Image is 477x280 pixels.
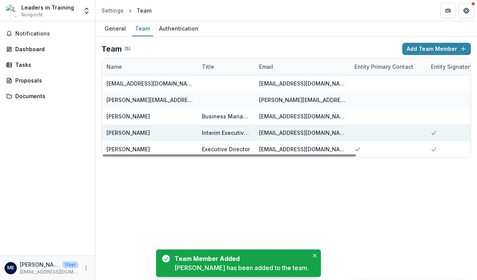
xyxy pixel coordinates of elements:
button: Close [310,251,319,260]
div: Email [255,63,278,71]
div: Business Manager [202,112,250,120]
div: [PERSON_NAME] [106,129,150,137]
div: Title [197,58,255,75]
div: Authentication [156,23,201,34]
div: [PERSON_NAME][EMAIL_ADDRESS][DOMAIN_NAME] [259,96,345,104]
div: Tasks [15,61,86,69]
div: Documents [15,92,86,100]
div: [PERSON_NAME][EMAIL_ADDRESS][DOMAIN_NAME] [106,96,193,104]
div: [PERSON_NAME] has been added to the team. [174,263,309,272]
div: Email [255,58,350,75]
div: Name [102,63,127,71]
button: Add Team Member [402,43,471,55]
div: Executive Director [202,145,250,153]
div: [EMAIL_ADDRESS][DOMAIN_NAME] [106,79,193,87]
button: Open entity switcher [81,3,92,18]
p: User [63,261,78,268]
a: Tasks [3,58,92,71]
div: [PERSON_NAME] [106,145,150,153]
div: [EMAIL_ADDRESS][DOMAIN_NAME] [259,79,345,87]
div: Team [132,23,153,34]
div: Proposals [15,76,86,84]
div: Entity Primary Contact [350,58,426,75]
p: [PERSON_NAME] [20,261,60,269]
div: Title [197,63,219,71]
div: [PERSON_NAME] [106,112,150,120]
button: Notifications [3,28,92,40]
div: Settings [102,6,124,15]
span: Nonprofit [21,11,43,18]
div: Interim Executive Director [202,129,250,137]
p: ( 5 ) [125,45,131,52]
a: Documents [3,90,92,102]
div: Team Member Added [174,254,306,263]
div: [EMAIL_ADDRESS][DOMAIN_NAME] [259,145,345,153]
div: Team [137,6,151,15]
h2: Team [102,44,122,53]
span: Notifications [15,31,89,37]
div: Dashboard [15,45,86,53]
p: [EMAIL_ADDRESS][DOMAIN_NAME] [20,269,78,275]
button: More [81,264,90,273]
a: Proposals [3,74,92,87]
button: Get Help [459,3,474,18]
div: Entity Primary Contact [350,63,418,71]
a: Settings [98,5,127,16]
img: Leaders in Training [6,5,18,17]
div: Leaders in Training [21,3,74,11]
div: General [102,23,129,34]
a: General [102,21,129,36]
div: [EMAIL_ADDRESS][DOMAIN_NAME] [259,112,345,120]
a: Dashboard [3,43,92,55]
a: Team [132,21,153,36]
div: Name [102,58,197,75]
div: Monica Elenes [7,265,14,270]
div: [EMAIL_ADDRESS][DOMAIN_NAME] [259,129,345,137]
nav: breadcrumb [98,5,155,16]
button: Partners [440,3,456,18]
a: Authentication [156,21,201,36]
